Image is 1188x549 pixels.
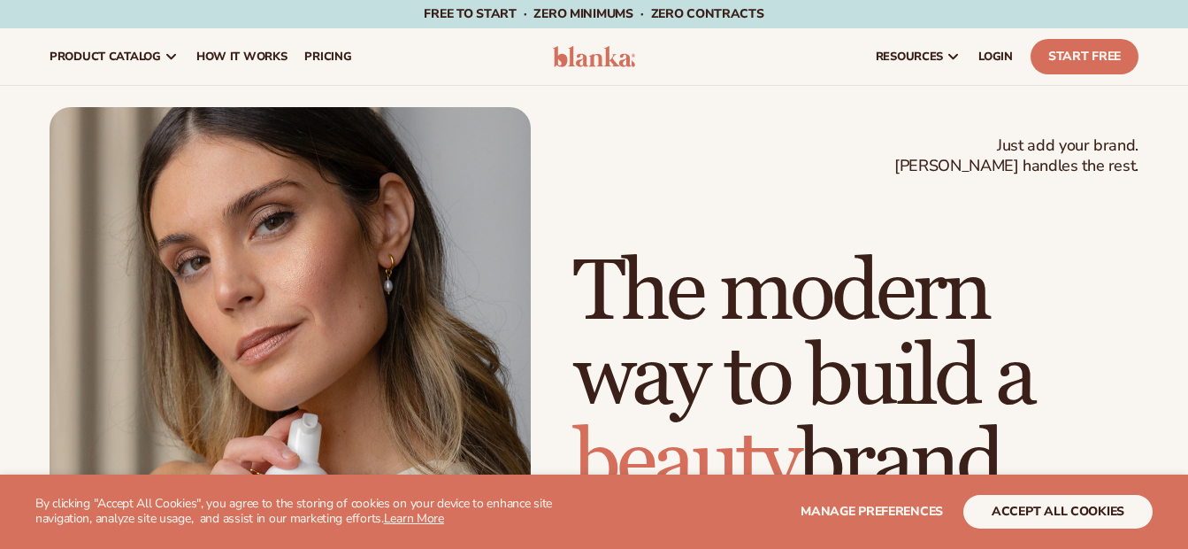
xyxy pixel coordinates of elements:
span: resources [876,50,943,64]
a: resources [867,28,970,85]
a: Learn More [384,510,444,527]
span: LOGIN [978,50,1013,64]
img: logo [553,46,636,67]
h1: The modern way to build a brand [573,251,1138,506]
span: Free to start · ZERO minimums · ZERO contracts [424,5,763,22]
a: LOGIN [970,28,1022,85]
span: beauty [573,411,798,514]
a: Start Free [1031,39,1138,74]
a: pricing [295,28,360,85]
span: How It Works [196,50,287,64]
a: How It Works [188,28,296,85]
span: Just add your brand. [PERSON_NAME] handles the rest. [894,135,1138,177]
button: Manage preferences [801,495,943,529]
a: product catalog [41,28,188,85]
span: Manage preferences [801,503,943,520]
p: By clicking "Accept All Cookies", you agree to the storing of cookies on your device to enhance s... [35,497,584,527]
span: pricing [304,50,351,64]
span: product catalog [50,50,161,64]
button: accept all cookies [963,495,1153,529]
